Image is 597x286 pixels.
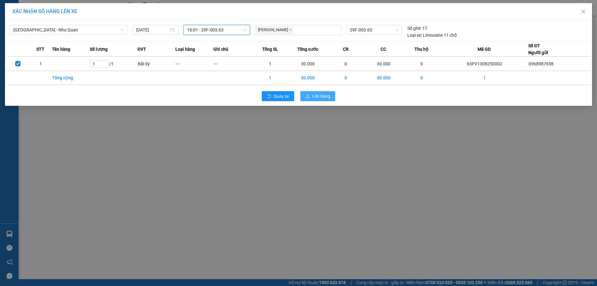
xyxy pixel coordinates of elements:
[403,57,441,71] td: 0
[289,57,327,71] td: 30.000
[90,57,137,71] td: / 1
[381,46,386,53] span: CC
[262,91,294,101] button: rollbackQuay lại
[441,57,529,71] td: 93PV1308250002
[407,25,427,32] div: 17
[213,57,251,71] td: ---
[478,46,491,53] span: Mã GD
[52,71,90,85] td: Tổng cộng
[175,46,195,53] span: Loại hàng
[289,28,292,31] span: close
[29,57,52,71] td: 1
[343,46,349,53] span: CR
[528,42,548,56] div: Số ĐT Người gửi
[414,46,428,53] span: Thu hộ
[300,91,335,101] button: uploadLên hàng
[175,57,213,71] td: ---
[441,71,529,85] td: 1
[36,46,44,53] span: STT
[403,71,441,85] td: 0
[365,71,403,85] td: 30.000
[305,94,310,99] span: upload
[256,26,293,34] span: [PERSON_NAME]
[327,57,365,71] td: 0
[350,25,398,35] span: 29F-003.63
[407,32,457,39] div: Limousine 11 chỗ
[327,71,365,85] td: 0
[581,9,586,14] span: close
[137,57,175,71] td: Bất kỳ
[187,25,246,35] span: 16:01 - 29F-003.63
[213,46,228,53] span: Ghi chú
[407,32,422,39] span: Loại xe:
[12,8,77,14] span: XÁC NHẬN SỐ HÀNG LÊN XE
[262,46,278,53] span: Tổng SL
[274,93,289,100] span: Quay lại
[251,57,289,71] td: 1
[52,46,70,53] span: Tên hàng
[365,57,403,71] td: 30.000
[90,46,108,53] span: Số lượng
[251,71,289,85] td: 1
[137,46,146,53] span: ĐVT
[136,26,169,33] input: 13/08/2025
[312,93,330,100] span: Lên hàng
[297,46,318,53] span: Tổng cước
[289,71,327,85] td: 30.000
[13,25,124,35] span: Hà Nội - Nho Quan
[267,94,271,99] span: rollback
[407,25,421,32] span: Số ghế:
[529,61,553,66] span: 0968987658
[575,3,592,21] button: Close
